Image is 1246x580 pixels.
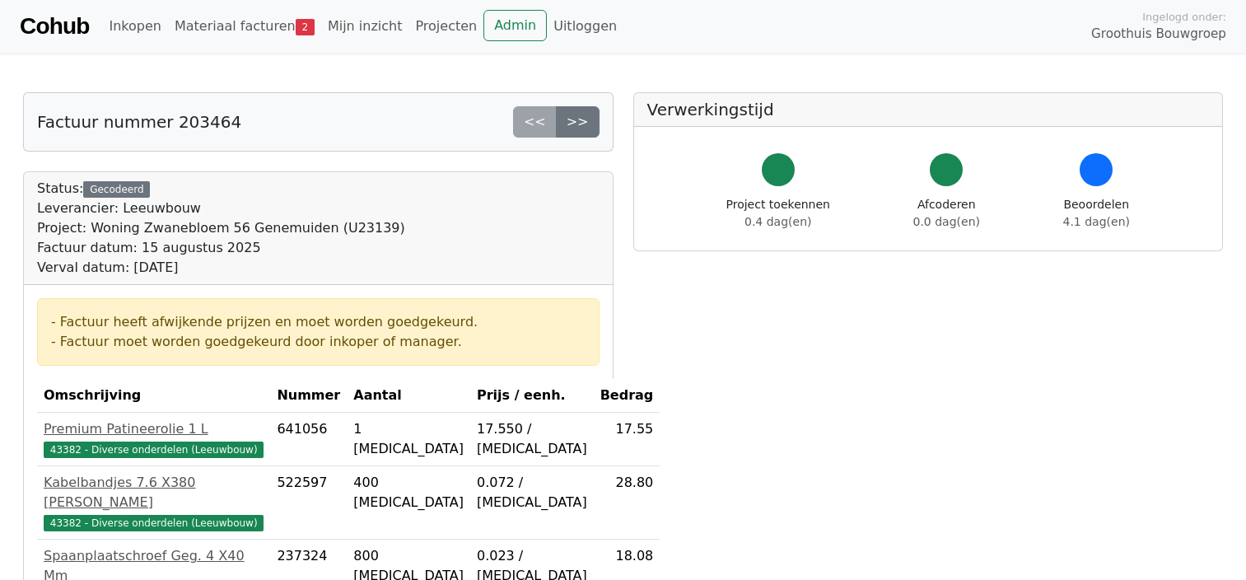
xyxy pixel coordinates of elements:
div: 400 [MEDICAL_DATA] [353,473,464,512]
div: Leverancier: Leeuwbouw [37,199,405,218]
div: Beoordelen [1063,196,1130,231]
a: Admin [483,10,547,41]
td: 522597 [270,466,347,540]
span: 43382 - Diverse onderdelen (Leeuwbouw) [44,515,264,531]
span: 0.4 dag(en) [744,215,811,228]
a: Cohub [20,7,89,46]
a: Premium Patineerolie 1 L43382 - Diverse onderdelen (Leeuwbouw) [44,419,264,459]
div: - Factuur heeft afwijkende prijzen en moet worden goedgekeurd. [51,312,586,332]
a: Uitloggen [547,10,623,43]
th: Aantal [347,379,470,413]
div: 1 [MEDICAL_DATA] [353,419,464,459]
div: Project toekennen [726,196,830,231]
a: Materiaal facturen2 [168,10,321,43]
div: Afcoderen [913,196,980,231]
div: - Factuur moet worden goedgekeurd door inkoper of manager. [51,332,586,352]
span: Ingelogd onder: [1142,9,1226,25]
a: Kabelbandjes 7.6 X380 [PERSON_NAME]43382 - Diverse onderdelen (Leeuwbouw) [44,473,264,532]
div: Kabelbandjes 7.6 X380 [PERSON_NAME] [44,473,264,512]
div: Premium Patineerolie 1 L [44,419,264,439]
div: 17.550 / [MEDICAL_DATA] [477,419,587,459]
td: 17.55 [594,413,660,466]
a: Inkopen [102,10,167,43]
th: Prijs / eenh. [470,379,594,413]
th: Nummer [270,379,347,413]
a: Projecten [408,10,483,43]
span: Groothuis Bouwgroep [1091,25,1226,44]
span: 4.1 dag(en) [1063,215,1130,228]
a: >> [556,106,600,138]
span: 2 [296,19,315,35]
div: 0.072 / [MEDICAL_DATA] [477,473,587,512]
th: Bedrag [594,379,660,413]
div: Project: Woning Zwanebloem 56 Genemuiden (U23139) [37,218,405,238]
span: 0.0 dag(en) [913,215,980,228]
a: Mijn inzicht [321,10,409,43]
div: Verval datum: [DATE] [37,258,405,278]
td: 641056 [270,413,347,466]
td: 28.80 [594,466,660,540]
th: Omschrijving [37,379,270,413]
div: Factuur datum: 15 augustus 2025 [37,238,405,258]
h5: Verwerkingstijd [647,100,1210,119]
span: 43382 - Diverse onderdelen (Leeuwbouw) [44,442,264,458]
div: Gecodeerd [83,181,150,198]
div: Status: [37,179,405,278]
h5: Factuur nummer 203464 [37,112,241,132]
